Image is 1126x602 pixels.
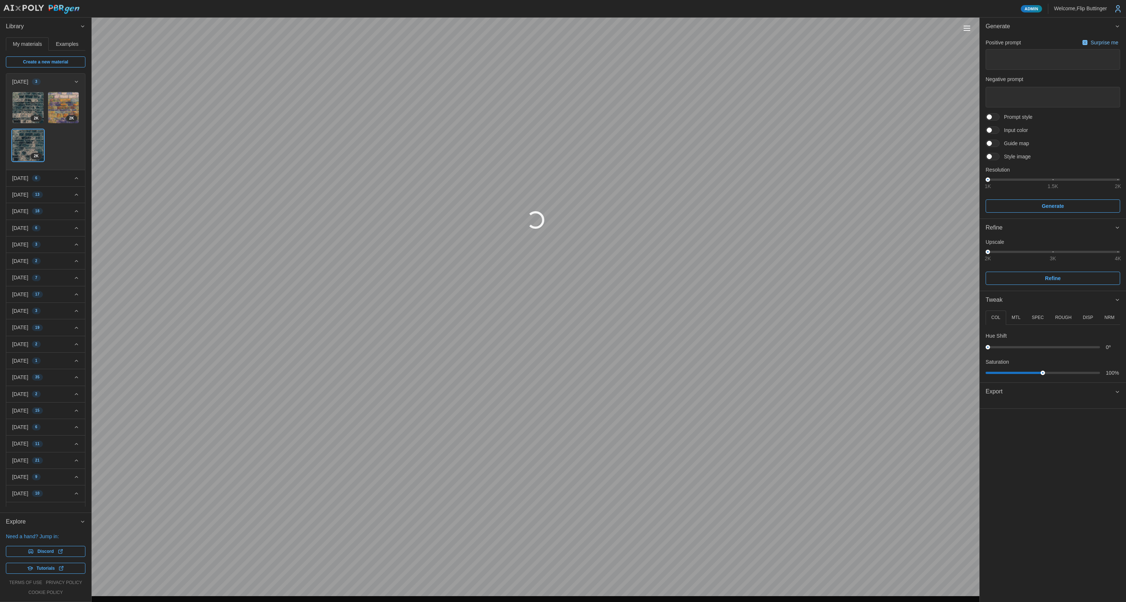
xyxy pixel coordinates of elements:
[1083,315,1093,321] p: DISP
[35,275,37,281] span: 7
[35,358,37,364] span: 1
[6,90,85,170] div: [DATE]3
[980,36,1126,219] div: Generate
[12,257,28,265] p: [DATE]
[35,325,40,331] span: 19
[1045,272,1061,285] span: Refine
[12,175,28,182] p: [DATE]
[35,474,37,480] span: 9
[56,41,78,47] span: Examples
[980,219,1126,237] button: Refine
[986,166,1120,173] p: Resolution
[1104,315,1114,321] p: NRM
[1000,153,1031,160] span: Style image
[35,192,40,198] span: 13
[1000,126,1028,134] span: Input color
[12,208,28,215] p: [DATE]
[34,153,38,159] span: 2 K
[6,203,85,219] button: [DATE]18
[12,457,28,464] p: [DATE]
[12,324,28,331] p: [DATE]
[6,386,85,402] button: [DATE]2
[12,92,44,124] a: HgPd82pVcrPSz9oc393O2K
[35,225,37,231] span: 6
[6,369,85,385] button: [DATE]35
[6,187,85,203] button: [DATE]13
[6,236,85,253] button: [DATE]3
[6,286,85,302] button: [DATE]17
[12,241,28,248] p: [DATE]
[3,4,80,14] img: AIxPoly PBRgen
[12,374,28,381] p: [DATE]
[12,473,28,481] p: [DATE]
[37,563,55,573] span: Tutorials
[6,220,85,236] button: [DATE]6
[1024,5,1038,12] span: Admin
[12,341,28,348] p: [DATE]
[980,383,1126,401] button: Export
[986,219,1115,237] span: Refine
[962,23,972,33] button: Toggle viewport controls
[12,129,44,161] a: F6axbFr6wgelazAYF0pA2K
[12,191,28,198] p: [DATE]
[6,319,85,335] button: [DATE]19
[35,341,37,347] span: 2
[986,238,1120,246] p: Upscale
[35,391,37,397] span: 2
[6,170,85,186] button: [DATE]6
[6,419,85,435] button: [DATE]6
[12,274,28,281] p: [DATE]
[986,291,1115,309] span: Tweak
[6,485,85,502] button: [DATE]10
[6,452,85,469] button: [DATE]21
[34,115,38,121] span: 2 K
[12,291,28,298] p: [DATE]
[6,253,85,269] button: [DATE]2
[35,491,40,496] span: 10
[1080,37,1120,48] button: Surprise me
[1106,369,1120,377] p: 100 %
[1055,315,1072,321] p: ROUGH
[35,374,40,380] span: 35
[980,18,1126,36] button: Generate
[986,199,1120,213] button: Generate
[12,407,28,414] p: [DATE]
[35,79,37,85] span: 3
[12,92,44,123] img: HgPd82pVcrPSz9oc393O
[6,502,85,518] button: [DATE]26
[6,353,85,369] button: [DATE]1
[980,291,1126,309] button: Tweak
[37,546,54,557] span: Discord
[1091,39,1120,46] p: Surprise me
[28,590,63,596] a: cookie policy
[12,440,28,447] p: [DATE]
[46,580,82,586] a: privacy policy
[6,533,85,540] p: Need a hand? Jump in:
[23,57,68,67] span: Create a new material
[1000,140,1029,147] span: Guide map
[980,401,1126,408] div: Export
[69,115,74,121] span: 2 K
[986,272,1120,285] button: Refine
[1042,200,1064,212] span: Generate
[35,441,40,447] span: 11
[1106,344,1120,351] p: 0 º
[6,18,80,36] span: Library
[12,507,28,514] p: [DATE]
[35,242,37,247] span: 3
[35,291,40,297] span: 17
[1032,315,1044,321] p: SPEC
[986,76,1120,83] p: Negative prompt
[12,423,28,431] p: [DATE]
[6,56,85,67] a: Create a new material
[1054,5,1107,12] p: Welcome, Flip Buttinger
[6,269,85,286] button: [DATE]7
[12,357,28,364] p: [DATE]
[1000,113,1033,121] span: Prompt style
[6,336,85,352] button: [DATE]2
[6,74,85,90] button: [DATE]3
[6,436,85,452] button: [DATE]11
[986,358,1009,366] p: Saturation
[12,130,44,161] img: F6axbFr6wgelazAYF0pA
[35,208,40,214] span: 18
